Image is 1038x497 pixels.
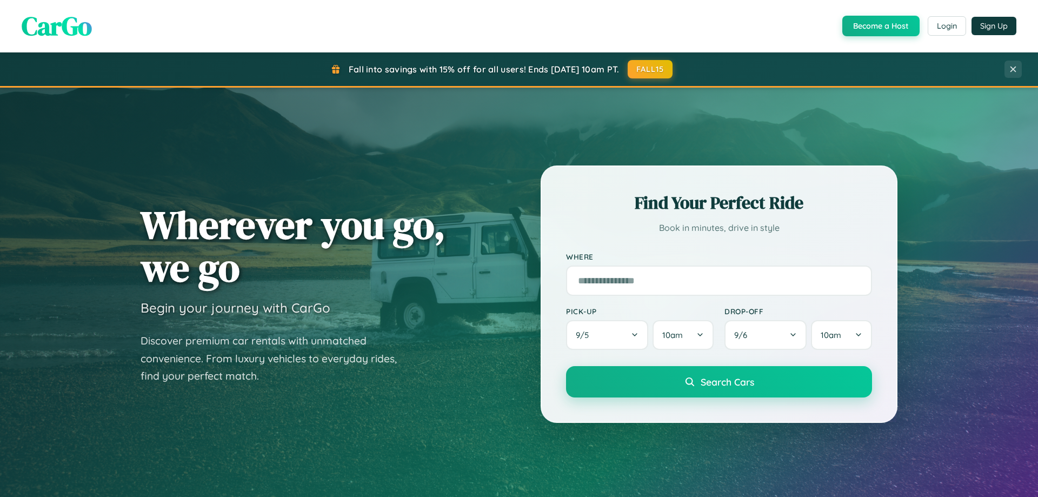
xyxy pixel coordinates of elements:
[972,17,1016,35] button: Sign Up
[566,366,872,397] button: Search Cars
[566,252,872,261] label: Where
[811,320,872,350] button: 10am
[141,300,330,316] h3: Begin your journey with CarGo
[566,307,714,316] label: Pick-up
[821,330,841,340] span: 10am
[141,203,445,289] h1: Wherever you go, we go
[701,376,754,388] span: Search Cars
[349,64,620,75] span: Fall into savings with 15% off for all users! Ends [DATE] 10am PT.
[842,16,920,36] button: Become a Host
[662,330,683,340] span: 10am
[566,191,872,215] h2: Find Your Perfect Ride
[566,320,648,350] button: 9/5
[566,220,872,236] p: Book in minutes, drive in style
[141,332,411,385] p: Discover premium car rentals with unmatched convenience. From luxury vehicles to everyday rides, ...
[724,307,872,316] label: Drop-off
[653,320,714,350] button: 10am
[576,330,594,340] span: 9 / 5
[928,16,966,36] button: Login
[22,8,92,44] span: CarGo
[734,330,753,340] span: 9 / 6
[724,320,807,350] button: 9/6
[628,60,673,78] button: FALL15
